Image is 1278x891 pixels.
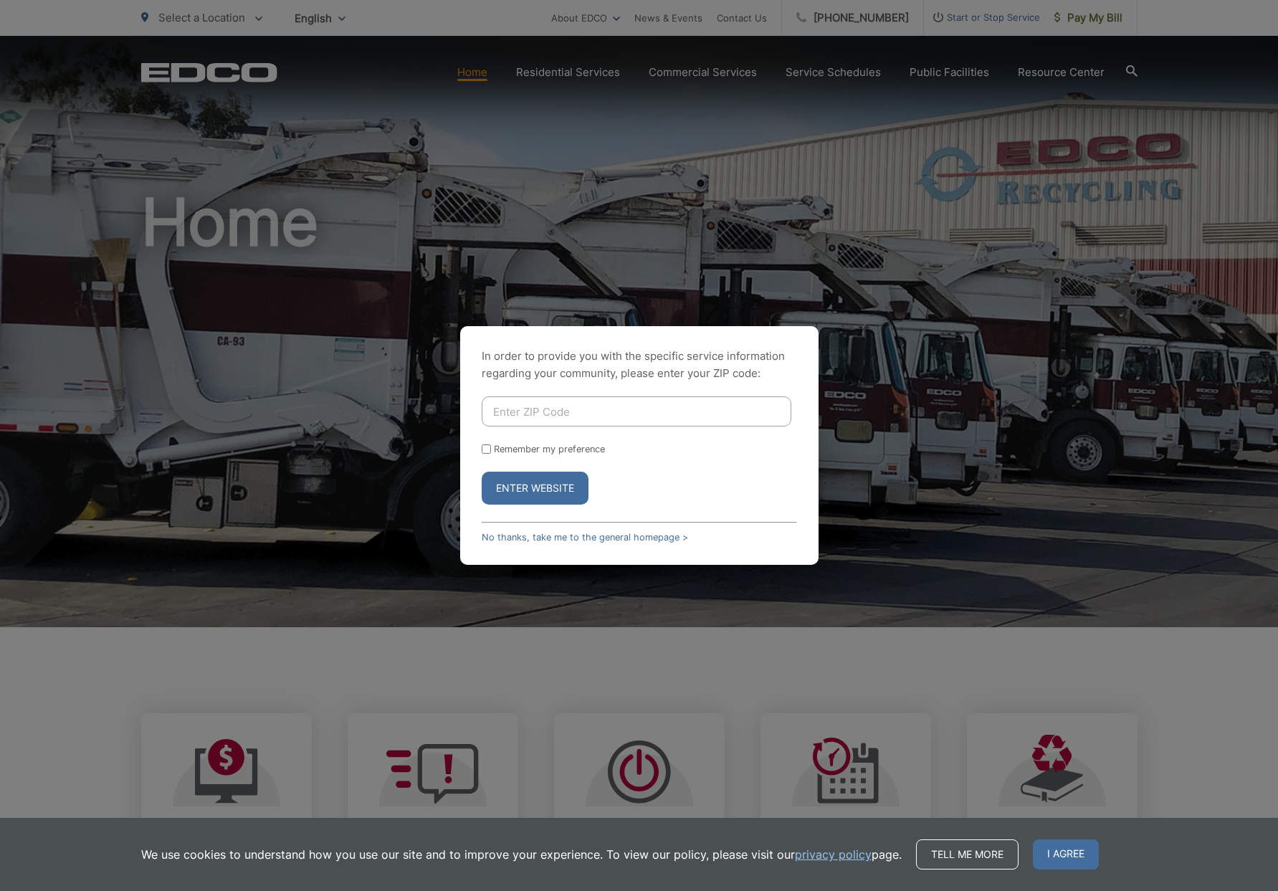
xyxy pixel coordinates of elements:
[494,444,605,454] label: Remember my preference
[795,846,872,863] a: privacy policy
[916,839,1019,869] a: Tell me more
[482,348,797,382] p: In order to provide you with the specific service information regarding your community, please en...
[1033,839,1099,869] span: I agree
[482,532,688,543] a: No thanks, take me to the general homepage >
[482,396,791,427] input: Enter ZIP Code
[141,846,902,863] p: We use cookies to understand how you use our site and to improve your experience. To view our pol...
[482,472,588,505] button: Enter Website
